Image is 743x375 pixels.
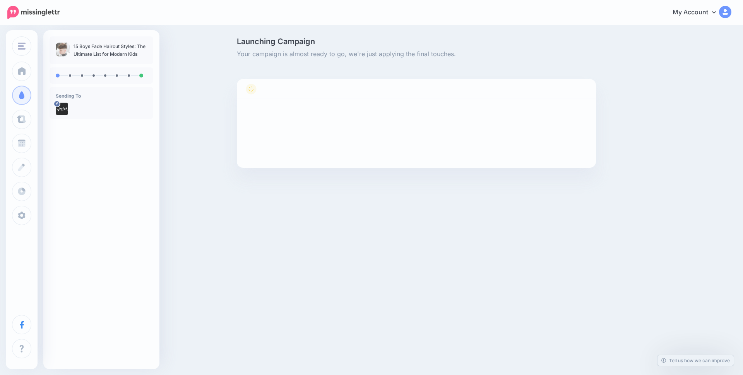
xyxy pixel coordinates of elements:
span: Launching Campaign [237,38,596,45]
img: Missinglettr [7,6,60,19]
a: Tell us how we can improve [657,355,734,366]
span: Your campaign is almost ready to go, we're just applying the final touches. [237,49,596,59]
img: 457d26a2658a107cc082b5d0c7adcc18_thumb.jpg [56,43,70,57]
img: 301002870_482976193836566_7687576949956107089_n-bsa150302.jpg [56,103,68,115]
h4: Sending To [56,93,147,99]
p: 15 Boys Fade Haircut Styles: The Ultimate List for Modern Kids [74,43,147,58]
img: menu.png [18,43,26,50]
a: My Account [665,3,731,22]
